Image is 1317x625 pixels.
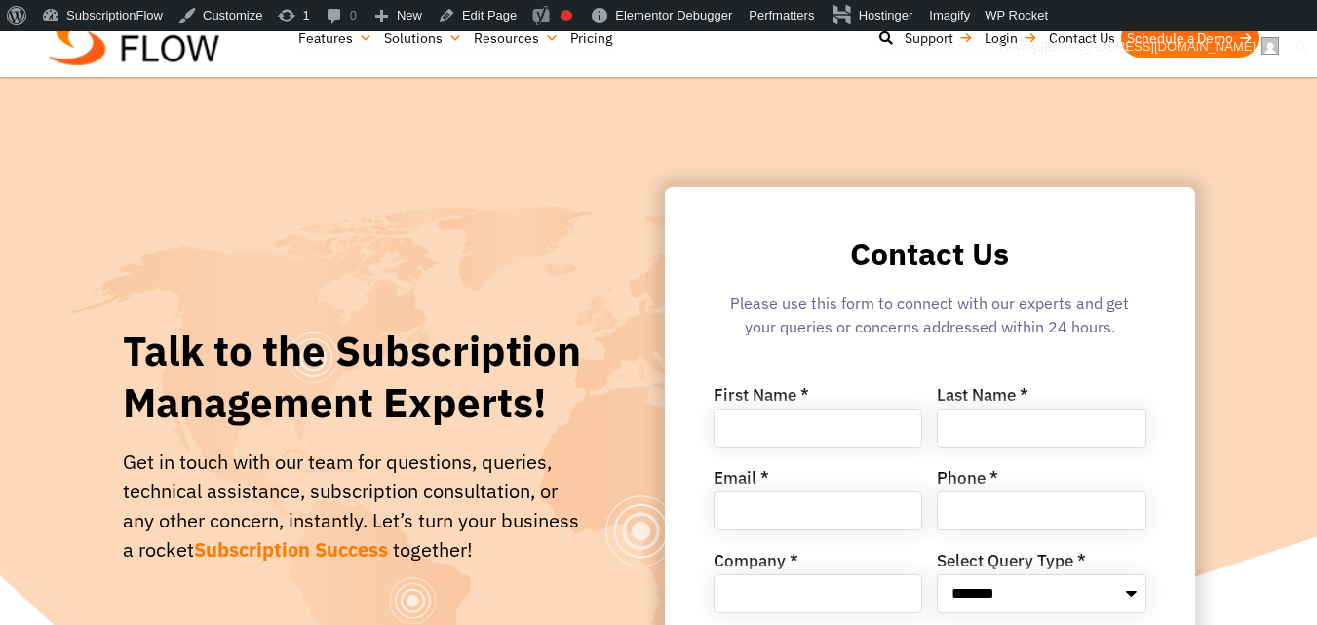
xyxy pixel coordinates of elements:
[714,236,1146,272] h2: Contact Us
[49,14,219,65] img: Subscriptionflow
[714,470,769,491] label: Email *
[194,536,388,563] span: Subscription Success
[899,19,979,58] a: Support
[561,10,572,21] div: Focus keyphrase not set
[979,19,1043,58] a: Login
[714,292,1146,348] div: Please use this form to connect with our experts and get your queries or concerns addressed withi...
[937,553,1086,574] label: Select Query Type *
[564,19,618,58] a: Pricing
[123,326,592,428] h1: Talk to the Subscription Management Experts!
[123,448,592,565] div: Get in touch with our team for questions, queries, technical assistance, subscription consultatio...
[714,553,798,574] label: Company *
[1041,39,1256,54] span: [EMAIL_ADDRESS][DOMAIN_NAME]
[714,387,809,409] label: First Name *
[992,31,1287,62] a: Howdy,
[937,470,998,491] label: Phone *
[937,387,1028,409] label: Last Name *
[468,19,564,58] a: Resources
[292,19,378,58] a: Features
[378,19,468,58] a: Solutions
